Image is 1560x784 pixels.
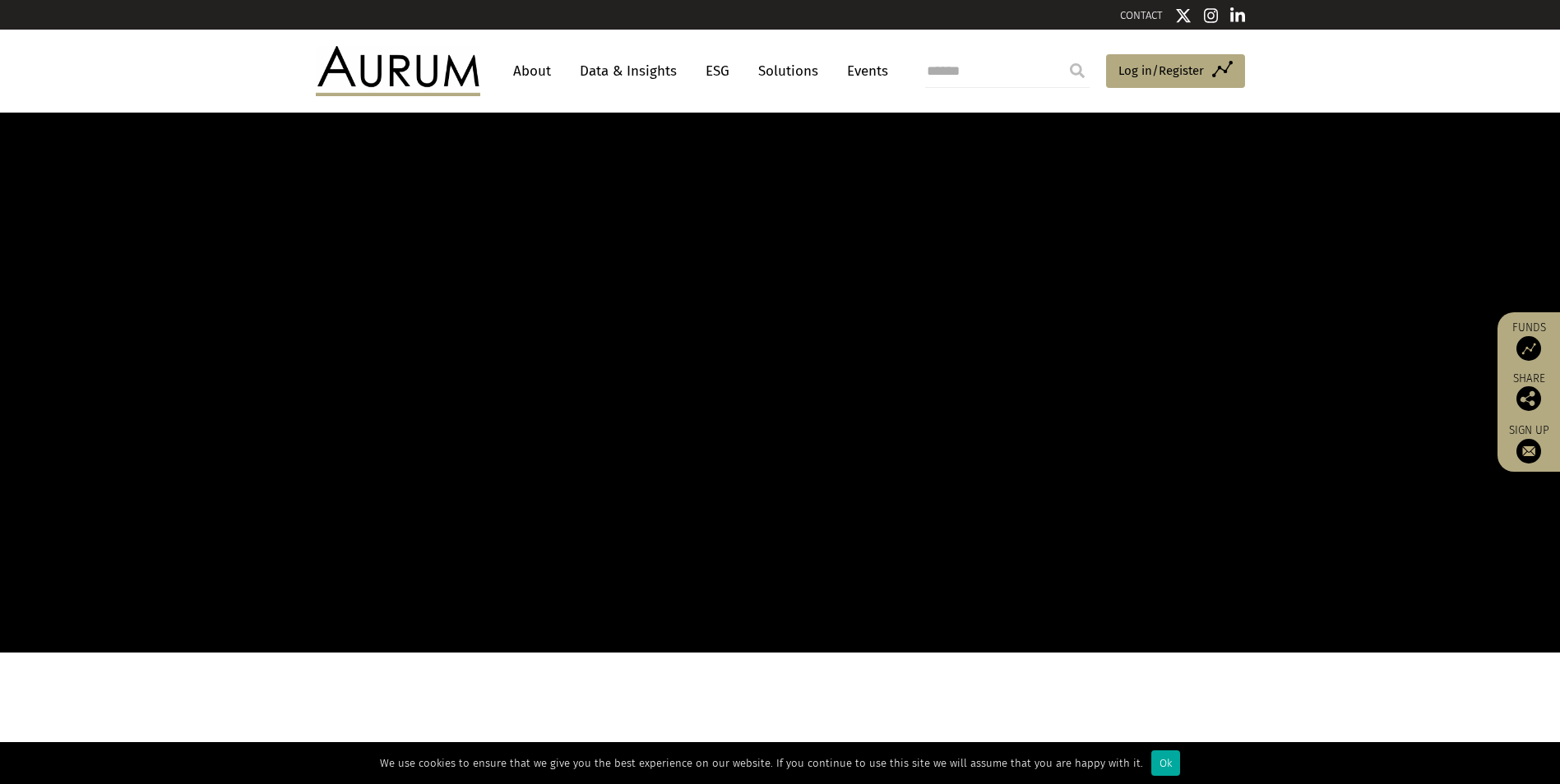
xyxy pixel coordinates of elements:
[1516,336,1541,361] img: Access Funds
[1118,61,1204,81] span: Log in/Register
[1061,54,1094,87] input: Submit
[1506,321,1552,361] a: Funds
[572,56,685,86] a: Data & Insights
[1506,373,1552,411] div: Share
[1506,423,1552,463] a: Sign up
[1151,750,1180,776] div: Ok
[1106,54,1245,89] a: Log in/Register
[505,56,559,86] a: About
[316,46,480,95] img: Aurum
[1204,7,1219,24] img: Instagram icon
[1120,9,1163,21] a: CONTACT
[1175,7,1192,24] img: Twitter icon
[697,56,738,86] a: ESG
[839,56,888,86] a: Events
[1516,386,1541,411] img: Share this post
[1516,439,1541,463] img: Sign up to our newsletter
[1230,7,1245,24] img: Linkedin icon
[750,56,826,86] a: Solutions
